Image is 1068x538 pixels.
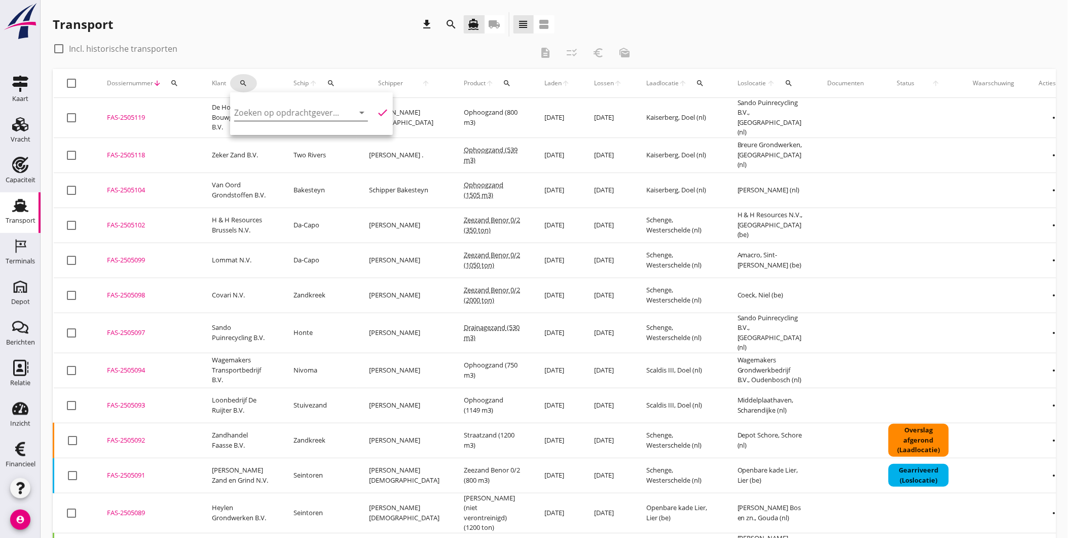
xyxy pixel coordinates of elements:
[532,98,582,138] td: [DATE]
[634,458,725,493] td: Schenge, Westerschelde (nl)
[107,470,188,481] div: FAS-2505091
[532,493,582,533] td: [DATE]
[446,18,458,30] i: search
[107,255,188,265] div: FAS-2505099
[725,458,816,493] td: Openbare kade Lier, Lier (be)
[357,493,452,533] td: [PERSON_NAME][DEMOGRAPHIC_DATA]
[532,173,582,208] td: [DATE]
[924,79,949,87] i: arrow_upward
[107,185,188,195] div: FAS-2505104
[532,388,582,423] td: [DATE]
[2,3,39,40] img: logo-small.a267ee39.svg
[464,79,486,88] span: Product
[562,79,570,87] i: arrow_upward
[532,458,582,493] td: [DATE]
[582,388,634,423] td: [DATE]
[725,388,816,423] td: Middelplaathaven, Scharendijke (nl)
[377,107,389,119] i: check
[582,493,634,533] td: [DATE]
[634,173,725,208] td: Kaiserberg, Doel (nl)
[532,243,582,278] td: [DATE]
[634,388,725,423] td: Scaldis III, Doel (nl)
[200,388,281,423] td: Loonbedrijf De Ruijter B.V.
[6,177,35,183] div: Capaciteit
[464,285,520,305] span: Zeezand Benor 0/2 (2000 ton)
[634,208,725,243] td: Schenge, Westerschelde (nl)
[357,243,452,278] td: [PERSON_NAME]
[582,173,634,208] td: [DATE]
[107,220,188,230] div: FAS-2505102
[281,208,357,243] td: Da-Capo
[200,353,281,388] td: Wagemakers Transportbedrijf B.V.
[281,243,357,278] td: Da-Capo
[200,423,281,458] td: Zandhandel Faasse B.V.
[421,18,433,30] i: download
[107,328,188,338] div: FAS-2505097
[594,79,614,88] span: Lossen
[69,44,177,54] label: Incl. historische transporten
[200,243,281,278] td: Lommat N.V.
[281,173,357,208] td: Bakesteyn
[725,313,816,353] td: Sando Puinrecycling B.V., [GEOGRAPHIC_DATA] (nl)
[12,95,28,102] div: Kaart
[468,18,480,30] i: directions_boat
[281,423,357,458] td: Zandkreek
[679,79,687,87] i: arrow_upward
[464,180,503,199] span: Ophoogzand (1505 m3)
[170,79,178,87] i: search
[357,388,452,423] td: [PERSON_NAME]
[767,79,776,87] i: arrow_upward
[973,79,1015,88] div: Waarschuwing
[489,18,501,30] i: local_shipping
[725,353,816,388] td: Wagemakers Grondwerkbedrijf B.V., Oudenbosch (nl)
[357,208,452,243] td: [PERSON_NAME]
[532,423,582,458] td: [DATE]
[357,173,452,208] td: Schipper Bakesteyn
[6,258,35,264] div: Terminals
[452,493,532,533] td: [PERSON_NAME] (niet verontreinigd) (1200 ton)
[634,98,725,138] td: Kaiserberg, Doel (nl)
[582,353,634,388] td: [DATE]
[582,98,634,138] td: [DATE]
[538,18,550,30] i: view_agenda
[725,423,816,458] td: Depot Schore, Schore (nl)
[532,208,582,243] td: [DATE]
[503,79,511,87] i: search
[452,458,532,493] td: Zeezand Benor 0/2 (800 m3)
[634,493,725,533] td: Openbare kade Lier, Lier (be)
[544,79,562,88] span: Laden
[464,250,520,270] span: Zeezand Benor 0/2 (1050 ton)
[725,173,816,208] td: [PERSON_NAME] (nl)
[10,510,30,530] i: account_circle
[200,493,281,533] td: Heylen Grondwerken B.V.
[889,79,924,88] span: Status
[532,278,582,313] td: [DATE]
[200,278,281,313] td: Covari N.V.
[327,79,335,87] i: search
[357,313,452,353] td: [PERSON_NAME]
[107,79,153,88] span: Dossiernummer
[452,423,532,458] td: Straatzand (1200 m3)
[582,313,634,353] td: [DATE]
[725,493,816,533] td: [PERSON_NAME] Bos en zn., Gouda (nl)
[200,208,281,243] td: H & H Resources Brussels N.V.
[634,138,725,173] td: Kaiserberg, Doel (nl)
[725,278,816,313] td: Coeck, Niel (be)
[357,278,452,313] td: [PERSON_NAME]
[582,458,634,493] td: [DATE]
[309,79,318,87] i: arrow_upward
[107,150,188,160] div: FAS-2505118
[785,79,793,87] i: search
[464,145,518,164] span: Ophoogzand (539 m3)
[634,423,725,458] td: Schenge, Westerschelde (nl)
[357,98,452,138] td: [PERSON_NAME][GEOGRAPHIC_DATA]
[532,353,582,388] td: [DATE]
[889,464,949,487] div: Gearriveerd (Loslocatie)
[10,420,30,427] div: Inzicht
[582,278,634,313] td: [DATE]
[6,217,35,224] div: Transport
[634,278,725,313] td: Schenge, Westerschelde (nl)
[107,508,188,518] div: FAS-2505089
[725,208,816,243] td: H & H Resources N.V., [GEOGRAPHIC_DATA] (be)
[889,424,949,457] div: Overslag afgerond (Laadlocatie)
